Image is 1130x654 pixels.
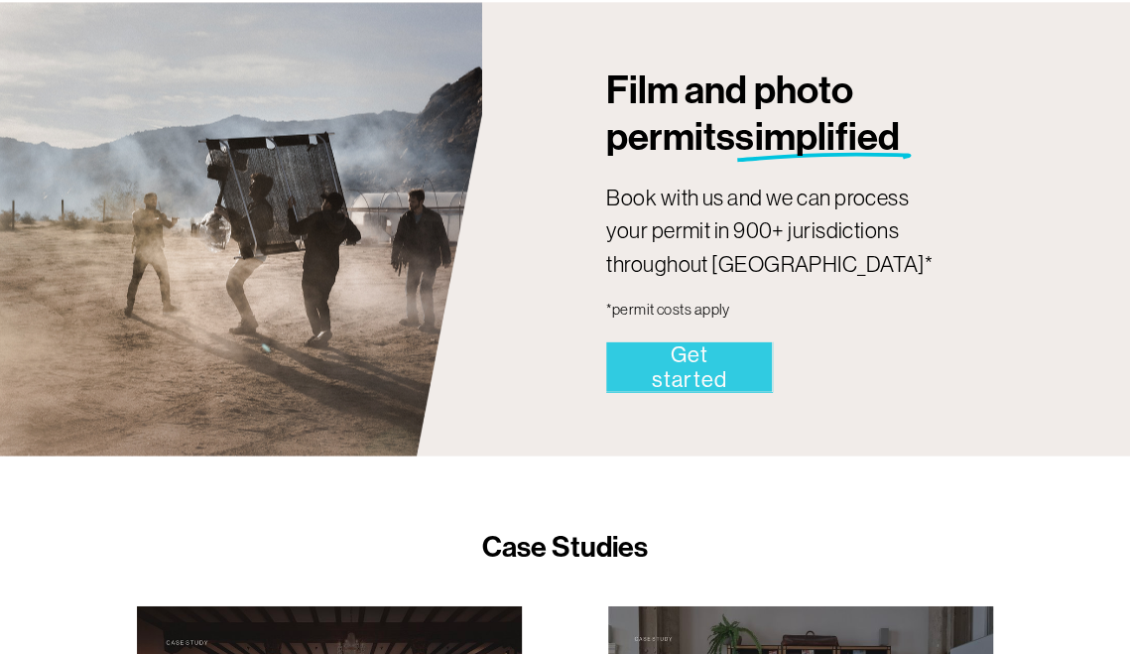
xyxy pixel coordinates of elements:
[606,342,772,392] a: Get started
[735,114,899,160] span: simplified
[606,182,938,280] p: Book with us and we can process your permit in 900+ jurisdictions throughout [GEOGRAPHIC_DATA]*
[606,299,938,322] p: *permit costs apply
[461,530,668,566] h2: Case Studies
[606,67,1021,161] h3: Film and photo permits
